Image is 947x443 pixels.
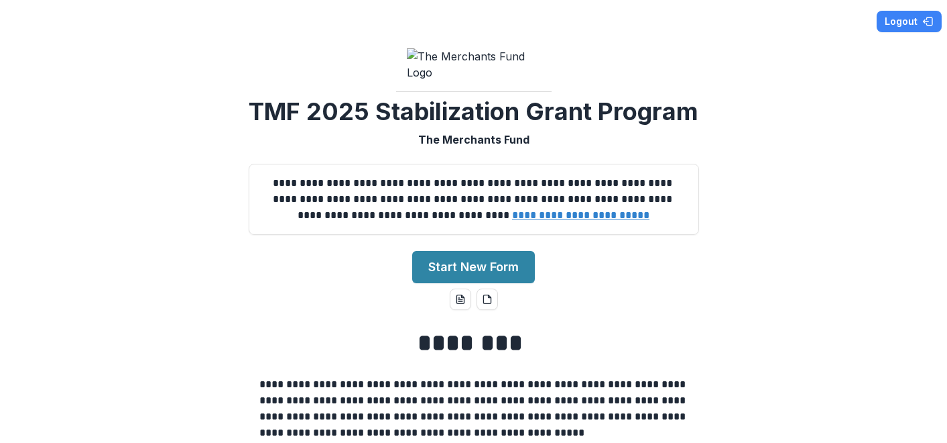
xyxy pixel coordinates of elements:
[477,289,498,310] button: pdf-download
[877,11,942,32] button: Logout
[418,132,529,148] p: The Merchants Fund
[249,97,698,126] h2: TMF 2025 Stabilization Grant Program
[450,289,471,310] button: word-download
[407,48,541,81] img: The Merchants Fund Logo
[412,251,535,283] button: Start New Form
